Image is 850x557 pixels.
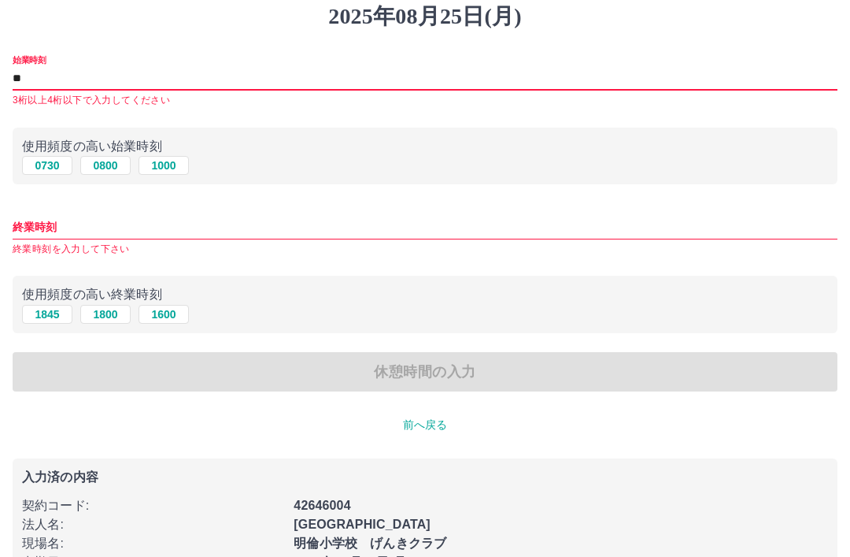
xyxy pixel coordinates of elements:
p: 契約コード : [22,496,284,515]
button: 0730 [22,156,72,175]
p: 使用頻度の高い始業時刻 [22,137,828,156]
p: 使用頻度の高い終業時刻 [22,285,828,304]
p: 法人名 : [22,515,284,534]
b: [GEOGRAPHIC_DATA] [294,518,431,531]
p: 現場名 : [22,534,284,553]
button: 1845 [22,305,72,324]
b: 42646004 [294,499,350,512]
p: 3桁以上4桁以下で入力してください [13,93,837,109]
button: 1000 [139,156,189,175]
h1: 2025年08月25日(月) [13,3,837,30]
p: 終業時刻を入力して下さい [13,242,837,258]
p: 入力済の内容 [22,471,828,484]
b: 明倫小学校 げんきクラブ [294,537,446,550]
label: 始業時刻 [13,54,46,65]
button: 1800 [80,305,131,324]
button: 0800 [80,156,131,175]
button: 1600 [139,305,189,324]
p: 前へ戻る [13,417,837,433]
